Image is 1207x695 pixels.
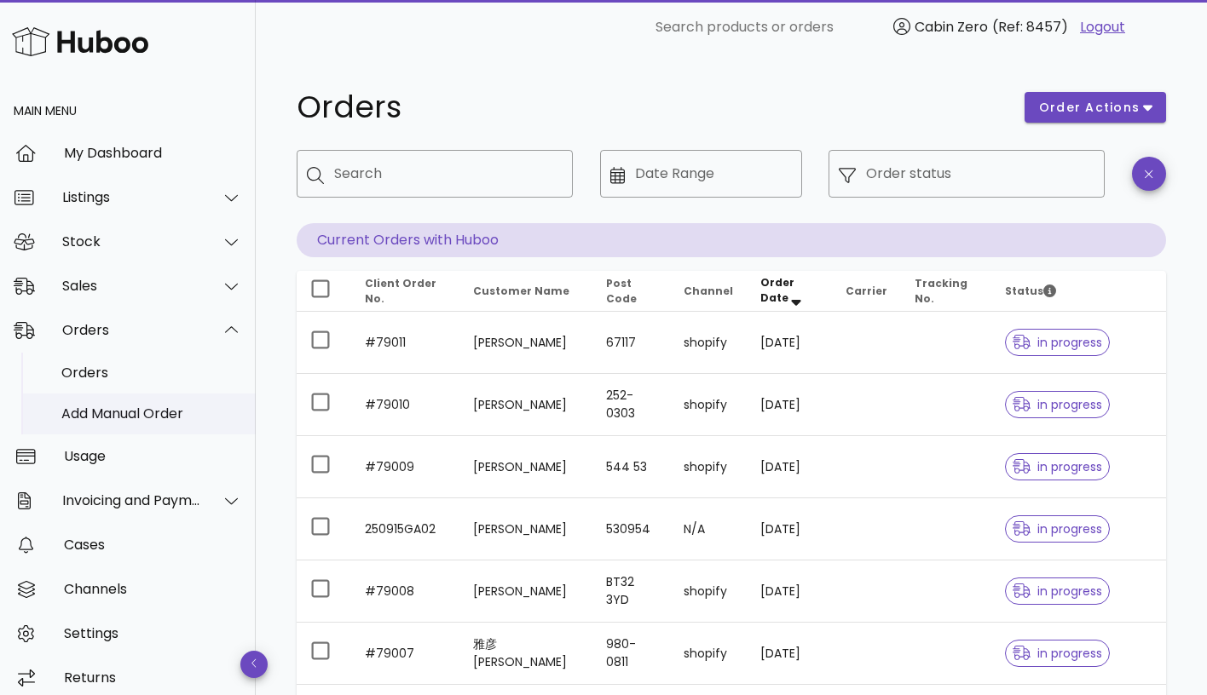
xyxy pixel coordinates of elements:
[670,271,747,312] th: Channel
[297,92,1004,123] h1: Orders
[351,312,459,374] td: #79011
[64,625,242,641] div: Settings
[760,275,794,305] span: Order Date
[592,560,670,623] td: BT32 3YD
[459,271,592,312] th: Customer Name
[351,498,459,560] td: 250915GA02
[1025,92,1166,123] button: order actions
[61,365,242,381] div: Orders
[670,436,747,498] td: shopify
[61,405,242,422] div: Add Manual Order
[459,374,592,436] td: [PERSON_NAME]
[62,278,201,294] div: Sales
[62,233,201,250] div: Stock
[592,374,670,436] td: 252-0303
[459,623,592,685] td: 雅彦 [PERSON_NAME]
[747,271,832,312] th: Order Date: Sorted descending. Activate to remove sorting.
[1038,99,1141,117] span: order actions
[991,271,1166,312] th: Status
[901,271,990,312] th: Tracking No.
[459,560,592,623] td: [PERSON_NAME]
[670,374,747,436] td: shopify
[1080,17,1125,37] a: Logout
[747,623,832,685] td: [DATE]
[747,436,832,498] td: [DATE]
[832,271,901,312] th: Carrier
[351,271,459,312] th: Client Order No.
[62,322,201,338] div: Orders
[1005,284,1056,298] span: Status
[592,623,670,685] td: 980-0811
[747,498,832,560] td: [DATE]
[62,189,201,205] div: Listings
[670,623,747,685] td: shopify
[351,436,459,498] td: #79009
[64,669,242,686] div: Returns
[846,284,887,298] span: Carrier
[297,223,1166,257] p: Current Orders with Huboo
[670,498,747,560] td: N/A
[1013,461,1103,473] span: in progress
[1013,585,1103,597] span: in progress
[459,312,592,374] td: [PERSON_NAME]
[64,448,242,464] div: Usage
[459,498,592,560] td: [PERSON_NAME]
[1013,523,1103,535] span: in progress
[606,276,637,306] span: Post Code
[64,537,242,553] div: Cases
[351,623,459,685] td: #79007
[351,560,459,623] td: #79008
[473,284,569,298] span: Customer Name
[592,312,670,374] td: 67117
[992,17,1068,37] span: (Ref: 8457)
[351,374,459,436] td: #79010
[747,374,832,436] td: [DATE]
[747,560,832,623] td: [DATE]
[459,436,592,498] td: [PERSON_NAME]
[592,436,670,498] td: 544 53
[1013,336,1103,348] span: in progress
[915,276,967,306] span: Tracking No.
[62,492,201,508] div: Invoicing and Payments
[684,284,733,298] span: Channel
[592,271,670,312] th: Post Code
[670,312,747,374] td: shopify
[12,23,148,60] img: Huboo Logo
[64,145,242,161] div: My Dashboard
[592,498,670,560] td: 530954
[915,17,988,37] span: Cabin Zero
[747,312,832,374] td: [DATE]
[365,276,436,306] span: Client Order No.
[1013,647,1103,659] span: in progress
[670,560,747,623] td: shopify
[1013,399,1103,411] span: in progress
[64,581,242,597] div: Channels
